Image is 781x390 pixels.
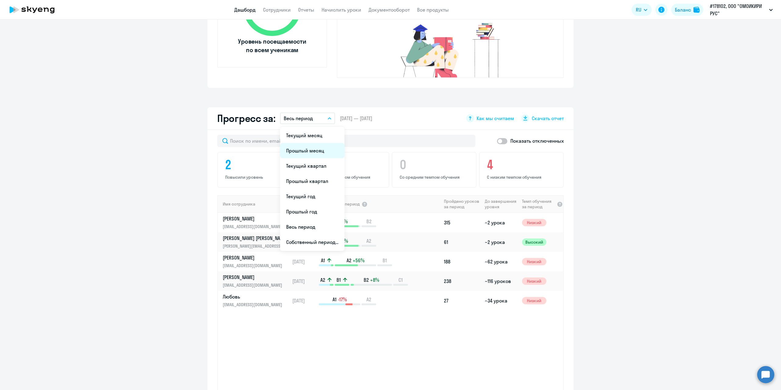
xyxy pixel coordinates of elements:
[441,195,482,213] th: Пройдено уроков за период
[441,252,482,271] td: 188
[522,277,546,285] span: Низкий
[707,2,776,17] button: #178102, ООО "ОМОИКИРИ РУС"
[333,296,337,303] span: A1
[322,7,361,13] a: Начислить уроки
[321,257,325,264] span: A1
[223,223,286,230] p: [EMAIL_ADDRESS][DOMAIN_NAME]
[217,112,275,124] h2: Прогресс за:
[237,37,307,54] span: Уровень посещаемости по всем ученикам
[223,274,286,281] p: [PERSON_NAME]
[366,238,371,244] span: A2
[441,291,482,310] td: 27
[366,296,371,303] span: A2
[364,277,369,283] span: B2
[487,157,558,172] h4: 4
[366,218,372,225] span: B2
[223,293,286,300] p: Любовь
[522,219,546,226] span: Низкий
[693,7,700,13] img: balance
[223,235,286,242] p: [PERSON_NAME] [PERSON_NAME]
[223,274,290,288] a: [PERSON_NAME][EMAIL_ADDRESS][DOMAIN_NAME]
[482,195,519,213] th: До завершения уровня
[338,296,347,303] span: -17%
[263,7,291,13] a: Сотрудники
[225,157,296,172] h4: 2
[383,257,387,264] span: B1
[337,277,341,283] span: B1
[636,6,641,13] span: RU
[280,127,344,251] ul: RU
[710,2,767,17] p: #178102, ООО "ОМОИКИРИ РУС"
[223,301,286,308] p: [EMAIL_ADDRESS][DOMAIN_NAME]
[370,277,379,283] span: +8%
[417,7,449,13] a: Все продукты
[510,137,564,145] p: Показать отключенных
[671,4,703,16] button: Балансbalance
[340,115,372,122] span: [DATE] — [DATE]
[441,271,482,291] td: 238
[312,157,383,172] h4: 1
[290,271,318,291] td: [DATE]
[482,213,519,232] td: ~2 урока
[223,215,290,230] a: [PERSON_NAME][EMAIL_ADDRESS][DOMAIN_NAME]
[482,252,519,271] td: ~62 урока
[223,254,286,261] p: [PERSON_NAME]
[487,174,558,180] p: С низким темпом обучения
[441,232,482,252] td: 61
[225,174,296,180] p: Повысили уровень
[482,232,519,252] td: ~2 урока
[223,293,290,308] a: Любовь[EMAIL_ADDRESS][DOMAIN_NAME]
[280,113,335,124] button: Весь период
[290,252,318,271] td: [DATE]
[234,7,256,13] a: Дашборд
[312,174,383,180] p: С высоким темпом обучения
[369,7,410,13] a: Документооборот
[217,135,475,147] input: Поиск по имени, email, продукту или статусу
[522,258,546,265] span: Низкий
[532,115,564,122] span: Скачать отчет
[223,235,290,249] a: [PERSON_NAME] [PERSON_NAME][PERSON_NAME][EMAIL_ADDRESS][DOMAIN_NAME]
[223,254,290,269] a: [PERSON_NAME][EMAIL_ADDRESS][DOMAIN_NAME]
[482,291,519,310] td: ~34 урока
[477,115,514,122] span: Как мы считаем
[353,257,365,264] span: +56%
[223,215,286,222] p: [PERSON_NAME]
[522,199,555,209] span: Темп обучения за период
[441,213,482,232] td: 315
[223,262,286,269] p: [EMAIL_ADDRESS][DOMAIN_NAME]
[632,4,652,16] button: RU
[223,282,286,288] p: [EMAIL_ADDRESS][DOMAIN_NAME]
[522,238,546,246] span: Высокий
[675,6,691,13] div: Баланс
[320,277,325,283] span: A2
[223,243,286,249] p: [PERSON_NAME][EMAIL_ADDRESS][DOMAIN_NAME]
[290,291,318,310] td: [DATE]
[522,297,546,304] span: Низкий
[298,7,314,13] a: Отчеты
[482,271,519,291] td: ~116 уроков
[347,257,351,264] span: A2
[284,115,313,122] p: Весь период
[218,195,290,213] th: Имя сотрудника
[398,277,403,283] span: C1
[389,21,512,77] img: no-truants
